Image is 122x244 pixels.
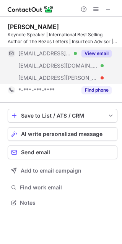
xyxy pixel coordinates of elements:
span: [EMAIL_ADDRESS][PERSON_NAME][DOMAIN_NAME] [18,74,98,81]
button: Reveal Button [81,50,112,57]
span: Find work email [20,184,114,191]
span: [EMAIL_ADDRESS][DOMAIN_NAME] [18,62,98,69]
button: Reveal Button [81,86,112,94]
button: AI write personalized message [8,127,117,141]
div: Save to List / ATS / CRM [21,113,104,119]
button: Add to email campaign [8,164,117,178]
span: Notes [20,199,114,206]
span: AI write personalized message [21,131,102,137]
img: ContactOut v5.3.10 [8,5,54,14]
div: [PERSON_NAME] [8,23,59,31]
span: [EMAIL_ADDRESS][DOMAIN_NAME] [18,50,71,57]
button: save-profile-one-click [8,109,117,123]
button: Notes [8,197,117,208]
button: Find work email [8,182,117,193]
div: Keynote Speaker | International Best Selling Author of The Bezos Letters | InsurTech Advisor | AI... [8,31,117,45]
span: Send email [21,149,50,155]
button: Send email [8,145,117,159]
span: Add to email campaign [21,168,81,174]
